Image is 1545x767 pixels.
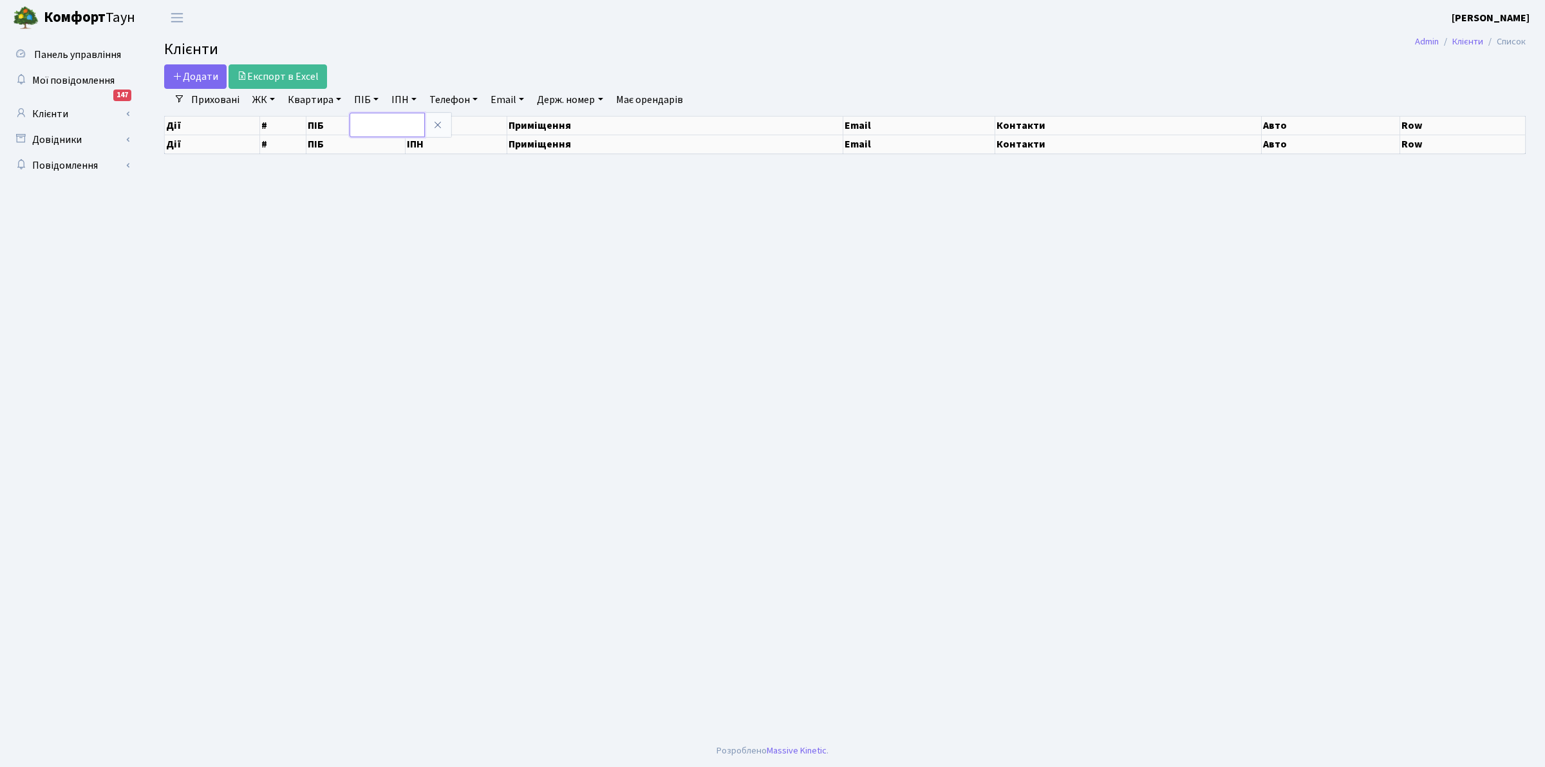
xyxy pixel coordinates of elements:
[1396,28,1545,55] nav: breadcrumb
[424,89,483,111] a: Телефон
[161,7,193,28] button: Переключити навігацію
[843,135,995,153] th: Email
[165,135,260,153] th: Дії
[229,64,327,89] a: Експорт в Excel
[349,89,384,111] a: ПІБ
[44,7,135,29] span: Таун
[164,64,227,89] a: Додати
[405,116,507,135] th: ІПН
[113,90,131,101] div: 147
[283,89,346,111] a: Квартира
[507,135,843,153] th: Приміщення
[6,68,135,93] a: Мої повідомлення147
[13,5,39,31] img: logo.png
[843,116,995,135] th: Email
[507,116,843,135] th: Приміщення
[532,89,608,111] a: Держ. номер
[164,38,218,61] span: Клієнти
[995,116,1262,135] th: Контакти
[6,42,135,68] a: Панель управління
[306,135,406,153] th: ПІБ
[247,89,280,111] a: ЖК
[34,48,121,62] span: Панель управління
[1452,11,1530,25] b: [PERSON_NAME]
[306,116,406,135] th: ПІБ
[1262,116,1400,135] th: Авто
[260,135,306,153] th: #
[485,89,529,111] a: Email
[1400,116,1526,135] th: Row
[44,7,106,28] b: Комфорт
[6,153,135,178] a: Повідомлення
[1452,35,1483,48] a: Клієнти
[32,73,115,88] span: Мої повідомлення
[6,127,135,153] a: Довідники
[186,89,245,111] a: Приховані
[6,101,135,127] a: Клієнти
[165,116,260,135] th: Дії
[767,744,827,757] a: Massive Kinetic
[1262,135,1400,153] th: Авто
[1415,35,1439,48] a: Admin
[260,116,306,135] th: #
[405,135,507,153] th: ІПН
[386,89,422,111] a: ІПН
[716,744,829,758] div: Розроблено .
[1400,135,1526,153] th: Row
[1483,35,1526,49] li: Список
[995,135,1262,153] th: Контакти
[173,70,218,84] span: Додати
[611,89,688,111] a: Має орендарів
[1452,10,1530,26] a: [PERSON_NAME]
